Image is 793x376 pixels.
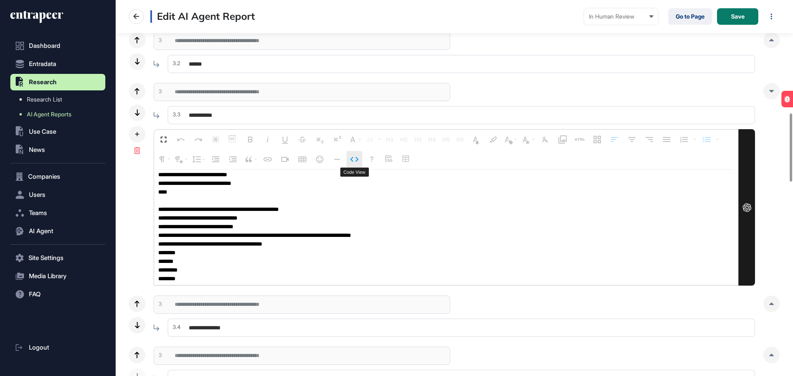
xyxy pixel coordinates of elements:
button: Insert Link (Ctrl+K) [260,151,275,168]
button: Fullscreen [156,131,171,148]
button: Strikethrough (Ctrl+S) [294,131,310,148]
button: Insert Video [277,151,293,168]
button: 16 [364,131,382,148]
span: H3 [412,136,424,143]
button: Research [10,74,105,90]
h3: Edit AI Agent Report [150,10,255,23]
button: Insert Horizontal Line [329,151,345,168]
button: Add HTML [572,131,588,148]
button: Paragraph Format [156,151,171,168]
span: Teams [29,210,47,216]
button: Quote [242,151,258,168]
span: Site Settings [28,255,64,261]
button: Media Library [555,131,570,148]
span: Media Library [29,273,66,279]
button: Ordered List [676,131,692,148]
button: Subscript [312,131,328,148]
div: 3 [154,36,162,45]
button: Site Settings [10,250,105,266]
button: Align Left [607,131,622,148]
button: Companies [10,168,105,185]
button: Redo (Ctrl+Shift+Z) [190,131,206,148]
button: Entradata [10,56,105,72]
button: H6 [454,131,466,148]
div: 3.2 [168,59,180,68]
button: AI Agent [10,223,105,239]
span: H2 [398,136,410,143]
button: Bold (Ctrl+B) [242,131,258,148]
button: Inline Class [503,131,518,148]
button: Unordered List [713,131,720,148]
button: Insert Table [294,151,310,168]
button: Decrease Indent (Ctrl+[) [208,151,223,168]
button: Undo (Ctrl+Z) [173,131,189,148]
button: Ordered List [691,131,697,148]
div: 3 [154,87,162,96]
button: Superscript [329,131,345,148]
a: Dashboard [10,38,105,54]
span: News [29,147,45,153]
button: Emoticons [312,151,328,168]
a: Research List [14,92,105,107]
button: Underline (Ctrl+U) [277,131,293,148]
span: AI Agent Reports [27,111,71,118]
button: Italic (Ctrl+I) [260,131,275,148]
button: H4 [426,131,438,148]
button: News [10,142,105,158]
button: Increase Indent (Ctrl+]) [225,151,241,168]
a: Go to Page [668,8,712,25]
button: Users [10,187,105,203]
button: Media Library [10,268,105,284]
a: Logout [10,339,105,356]
span: Save [731,14,745,19]
button: Inline Style [520,131,536,148]
span: Users [29,192,45,198]
div: In Human Review [589,13,653,20]
button: H2 [398,131,410,148]
button: Save [717,8,758,25]
button: Unordered List [699,131,715,148]
button: Responsive Layout [589,131,605,148]
button: Line Height [190,151,206,168]
div: 3.4 [168,323,180,331]
span: Use Case [29,128,56,135]
button: Paragraph Style [173,151,189,168]
span: Companies [28,173,60,180]
button: Text Color [468,131,484,148]
div: Code View [340,168,369,177]
span: H6 [454,136,466,143]
button: H3 [412,131,424,148]
span: Entradata [29,61,56,67]
button: Select All [208,131,223,148]
button: Align Center [624,131,640,148]
span: Research [29,79,57,85]
button: Font Family [347,131,362,148]
button: FAQ [10,286,105,303]
span: H1 [384,136,396,143]
span: FAQ [29,291,40,298]
button: H5 [440,131,452,148]
button: Clear Formatting [537,131,553,148]
button: Teams [10,205,105,221]
span: 16 [365,136,378,143]
span: Logout [29,344,49,351]
button: Use Case [10,123,105,140]
span: Dashboard [29,43,60,49]
div: 3 [154,300,162,308]
button: Show blocks [225,131,241,148]
div: 3 [154,351,162,359]
button: Background Color [485,131,501,148]
span: Research List [27,96,62,103]
a: AI Agent Reports [14,107,105,122]
span: H4 [426,136,438,143]
div: 3.3 [168,111,180,119]
button: H1 [384,131,396,148]
span: H5 [440,136,452,143]
span: AI Agent [29,228,53,234]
